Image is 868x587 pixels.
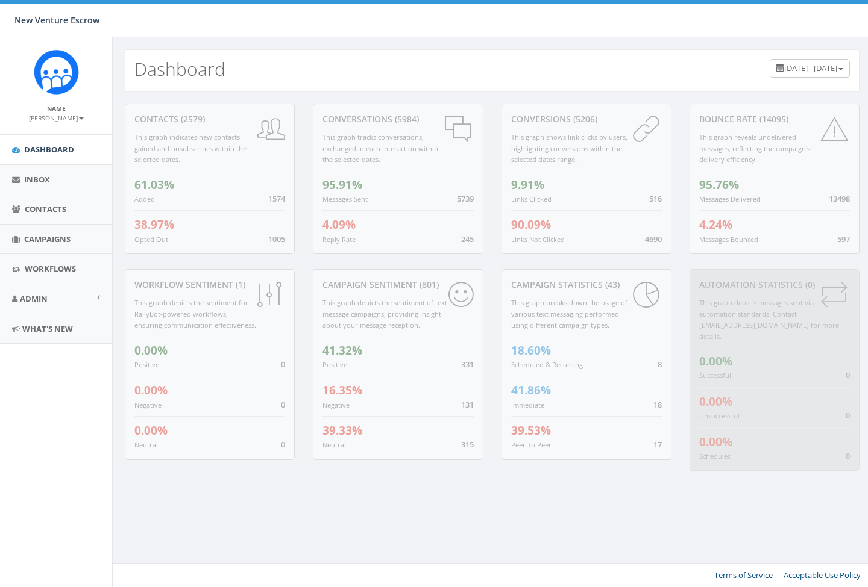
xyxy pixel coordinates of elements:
small: Messages Delivered [699,194,761,203]
span: What's New [22,323,73,334]
span: 0 [846,370,850,380]
div: contacts [134,113,285,125]
small: This graph shows link clicks by users, highlighting conversions within the selected dates range. [511,132,627,164]
span: Admin [20,293,48,304]
div: Bounce Rate [699,113,850,125]
span: 41.32% [322,343,362,358]
span: 0.00% [134,382,168,398]
span: (0) [803,279,815,290]
div: Workflow Sentiment [134,279,285,291]
span: 0.00% [699,394,732,409]
h2: Dashboard [134,59,225,79]
span: 4.09% [322,217,356,232]
span: 331 [461,359,474,370]
small: Added [134,194,155,203]
span: Workflows [25,263,76,274]
span: 1005 [268,234,285,244]
span: Contacts [25,203,66,214]
span: 0.00% [699,353,732,369]
span: 0 [846,450,850,461]
div: conversations [322,113,473,125]
a: [PERSON_NAME] [29,112,84,123]
small: This graph breaks down the usage of various text messaging performed using different campaign types. [511,298,627,329]
span: 4.24% [699,217,732,232]
span: 17 [653,439,662,450]
small: This graph depicts the sentiment for RallyBot-powered workflows, ensuring communication effective... [134,298,256,329]
span: 0 [846,410,850,421]
span: (801) [417,279,439,290]
span: (43) [603,279,620,290]
span: 0.00% [134,343,168,358]
span: 0 [281,359,285,370]
a: Terms of Service [714,570,773,580]
span: 39.33% [322,423,362,438]
span: (5206) [571,113,597,125]
small: This graph indicates new contacts gained and unsubscribes within the selected dates. [134,132,247,164]
small: This graph reveals undelivered messages, reflecting the campaign's delivery efficiency. [699,132,810,164]
span: 0 [281,399,285,410]
div: Campaign Sentiment [322,279,473,291]
span: 0.00% [134,423,168,438]
small: Unsuccessful [699,411,740,420]
span: 61.03% [134,177,174,193]
a: Acceptable Use Policy [784,570,861,580]
div: Campaign Statistics [511,279,662,291]
small: Neutral [134,440,158,449]
span: 5739 [457,193,474,204]
small: Name [47,104,66,113]
span: 38.97% [134,217,174,232]
span: 8 [658,359,662,370]
small: Links Not Clicked [511,235,565,244]
small: Scheduled & Recurring [511,360,583,369]
span: (14095) [757,113,788,125]
span: [DATE] - [DATE] [784,63,837,73]
div: Automation Statistics [699,279,850,291]
span: 95.76% [699,177,739,193]
span: 16.35% [322,382,362,398]
small: Links Clicked [511,194,552,203]
span: 41.86% [511,382,551,398]
small: Positive [322,360,347,369]
small: Scheduled [699,452,732,461]
img: Rally_Corp_Icon_1.png [34,49,79,95]
span: 13498 [829,193,850,204]
span: 516 [649,193,662,204]
span: 315 [461,439,474,450]
span: 18 [653,399,662,410]
small: This graph tracks conversations, exchanged in each interaction within the selected dates. [322,132,438,164]
small: Reply Rate [322,235,356,244]
span: 131 [461,399,474,410]
span: Inbox [24,174,50,185]
small: Negative [134,400,162,409]
small: Messages Sent [322,194,368,203]
div: conversions [511,113,662,125]
small: [PERSON_NAME] [29,114,84,122]
small: Neutral [322,440,346,449]
span: 90.09% [511,217,551,232]
span: 39.53% [511,423,551,438]
small: This graph depicts the sentiment of text message campaigns, providing insight about your message ... [322,298,447,329]
small: Negative [322,400,350,409]
span: (2579) [178,113,205,125]
span: New Venture Escrow [14,14,99,26]
small: Opted Out [134,235,168,244]
small: Successful [699,371,731,380]
small: Peer To Peer [511,440,552,449]
small: Immediate [511,400,544,409]
small: Positive [134,360,159,369]
span: 245 [461,234,474,244]
span: 95.91% [322,177,362,193]
span: 1574 [268,193,285,204]
small: This graph depicts messages sent via automation standards. Contact [EMAIL_ADDRESS][DOMAIN_NAME] f... [699,298,839,341]
span: Dashboard [24,144,74,155]
span: 0.00% [699,434,732,450]
span: 0 [281,439,285,450]
small: Messages Bounced [699,235,758,244]
span: 4690 [645,234,662,244]
span: (1) [233,279,245,290]
span: 597 [837,234,850,244]
span: (5984) [392,113,419,125]
span: Campaigns [24,234,71,244]
span: 9.91% [511,177,544,193]
span: 18.60% [511,343,551,358]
